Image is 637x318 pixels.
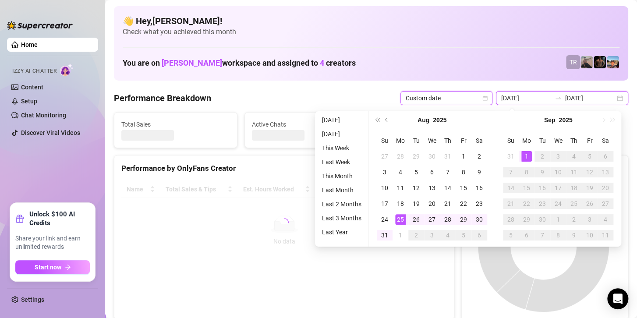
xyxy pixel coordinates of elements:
div: 31 [506,151,516,162]
div: 10 [553,167,563,177]
td: 2025-09-03 [424,227,440,243]
td: 2025-08-21 [440,196,456,212]
td: 2025-10-07 [534,227,550,243]
div: 22 [521,198,532,209]
div: 6 [474,230,485,240]
td: 2025-09-19 [582,180,598,196]
div: 28 [506,214,516,225]
td: 2025-09-01 [519,148,534,164]
td: 2025-10-11 [598,227,613,243]
td: 2025-08-01 [456,148,471,164]
h1: You are on workspace and assigned to creators [123,58,356,68]
td: 2025-09-03 [550,148,566,164]
div: 6 [427,167,437,177]
span: TR [570,57,577,67]
span: Izzy AI Chatter [12,67,57,75]
div: 13 [600,167,611,177]
span: to [555,95,562,102]
td: 2025-10-08 [550,227,566,243]
div: 11 [600,230,611,240]
div: 5 [411,167,421,177]
li: Last Year [318,227,365,237]
li: This Week [318,143,365,153]
span: Check what you achieved this month [123,27,619,37]
a: Home [21,41,38,48]
div: 15 [458,183,469,193]
td: 2025-10-03 [582,212,598,227]
td: 2025-08-18 [393,196,408,212]
span: 4 [320,58,324,67]
div: 18 [569,183,579,193]
td: 2025-10-02 [566,212,582,227]
button: Choose a year [559,111,572,129]
div: 25 [569,198,579,209]
td: 2025-08-12 [408,180,424,196]
div: 29 [521,214,532,225]
div: 27 [600,198,611,209]
td: 2025-08-03 [377,164,393,180]
div: 4 [569,151,579,162]
td: 2025-07-29 [408,148,424,164]
input: End date [565,93,615,103]
li: Last 2 Months [318,199,365,209]
h4: Performance Breakdown [114,92,211,104]
div: 16 [474,183,485,193]
div: 15 [521,183,532,193]
div: 10 [584,230,595,240]
li: Last Month [318,185,365,195]
div: 11 [395,183,406,193]
li: Last 3 Months [318,213,365,223]
div: 21 [442,198,453,209]
td: 2025-08-05 [408,164,424,180]
div: 9 [537,167,548,177]
td: 2025-10-05 [503,227,519,243]
div: 26 [584,198,595,209]
button: Last year (Control + left) [372,111,382,129]
div: 30 [537,214,548,225]
div: 25 [395,214,406,225]
div: 2 [411,230,421,240]
td: 2025-09-02 [534,148,550,164]
div: 6 [600,151,611,162]
td: 2025-09-07 [503,164,519,180]
div: 14 [506,183,516,193]
div: 3 [427,230,437,240]
th: Fr [456,133,471,148]
td: 2025-08-29 [456,212,471,227]
td: 2025-09-30 [534,212,550,227]
div: 4 [600,214,611,225]
div: 29 [458,214,469,225]
td: 2025-08-10 [377,180,393,196]
div: 3 [553,151,563,162]
td: 2025-07-28 [393,148,408,164]
li: This Month [318,171,365,181]
img: logo-BBDzfeDw.svg [7,21,73,30]
td: 2025-08-13 [424,180,440,196]
div: 13 [427,183,437,193]
td: 2025-09-21 [503,196,519,212]
img: Trent [594,56,606,68]
span: Custom date [406,92,487,105]
td: 2025-08-25 [393,212,408,227]
div: 26 [411,214,421,225]
td: 2025-09-29 [519,212,534,227]
div: 5 [584,151,595,162]
div: 3 [584,214,595,225]
th: Tu [408,133,424,148]
td: 2025-08-14 [440,180,456,196]
th: We [424,133,440,148]
div: 21 [506,198,516,209]
th: Sa [471,133,487,148]
div: 5 [506,230,516,240]
td: 2025-10-09 [566,227,582,243]
td: 2025-08-17 [377,196,393,212]
td: 2025-08-04 [393,164,408,180]
span: arrow-right [65,264,71,270]
div: 17 [379,198,390,209]
div: 1 [521,151,532,162]
td: 2025-08-23 [471,196,487,212]
td: 2025-09-26 [582,196,598,212]
th: We [550,133,566,148]
div: 12 [584,167,595,177]
th: Tu [534,133,550,148]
